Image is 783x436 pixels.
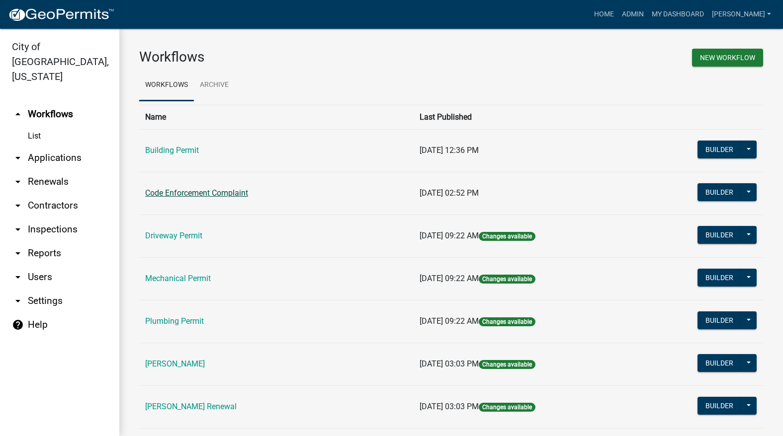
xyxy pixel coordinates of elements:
span: Changes available [479,403,535,412]
a: Home [590,5,618,24]
a: [PERSON_NAME] Renewal [145,402,237,411]
a: Building Permit [145,145,199,155]
span: [DATE] 09:22 AM [420,274,479,283]
button: New Workflow [692,49,763,67]
i: help [12,319,24,331]
button: Builder [697,226,741,244]
a: Code Enforcement Complaint [145,188,248,198]
span: Changes available [479,232,535,241]
i: arrow_drop_down [12,152,24,164]
a: Driveway Permit [145,231,202,240]
button: Builder [697,183,741,201]
i: arrow_drop_up [12,108,24,120]
span: Changes available [479,275,535,284]
span: [DATE] 03:03 PM [420,402,479,411]
i: arrow_drop_down [12,271,24,283]
i: arrow_drop_down [12,247,24,259]
a: Archive [194,70,235,101]
th: Last Published [414,105,637,129]
span: [DATE] 02:52 PM [420,188,479,198]
i: arrow_drop_down [12,176,24,188]
i: arrow_drop_down [12,200,24,212]
span: [DATE] 12:36 PM [420,145,479,155]
button: Builder [697,397,741,415]
i: arrow_drop_down [12,223,24,235]
a: My Dashboard [648,5,708,24]
a: [PERSON_NAME] [708,5,775,24]
i: arrow_drop_down [12,295,24,307]
span: Changes available [479,317,535,326]
span: Changes available [479,360,535,369]
a: Workflows [139,70,194,101]
a: Admin [618,5,648,24]
a: Mechanical Permit [145,274,211,283]
th: Name [139,105,414,129]
button: Builder [697,354,741,372]
span: [DATE] 09:22 AM [420,231,479,240]
button: Builder [697,269,741,287]
button: Builder [697,311,741,329]
button: Builder [697,141,741,158]
a: Plumbing Permit [145,316,204,326]
span: [DATE] 09:22 AM [420,316,479,326]
a: [PERSON_NAME] [145,359,205,368]
h3: Workflows [139,49,444,66]
span: [DATE] 03:03 PM [420,359,479,368]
